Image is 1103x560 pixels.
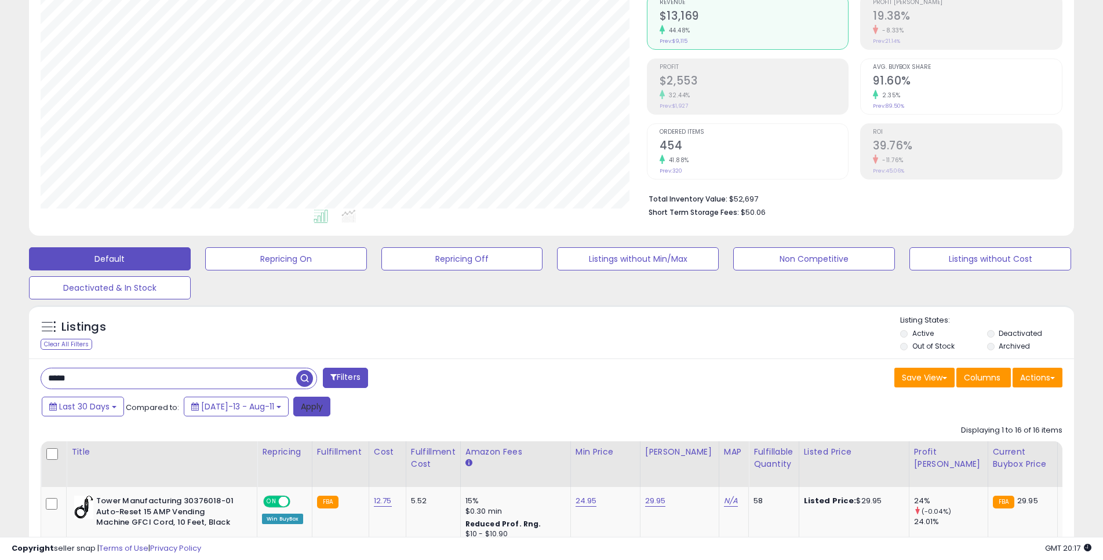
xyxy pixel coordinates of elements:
[317,446,364,458] div: Fulfillment
[645,495,666,507] a: 29.95
[61,319,106,335] h5: Listings
[660,64,849,71] span: Profit
[873,139,1062,155] h2: 39.76%
[878,26,904,35] small: -8.33%
[873,103,904,109] small: Prev: 89.50%
[150,543,201,554] a: Privacy Policy
[41,339,92,350] div: Clear All Filters
[649,194,727,204] b: Total Inventory Value:
[1017,495,1038,506] span: 29.95
[914,496,988,506] div: 24%
[649,207,739,217] b: Short Term Storage Fees:
[374,446,401,458] div: Cost
[660,74,849,90] h2: $2,553
[262,446,307,458] div: Repricing
[74,496,93,519] img: 41T0mj4bpTL._SL40_.jpg
[660,167,682,174] small: Prev: 320
[264,497,279,507] span: ON
[576,446,635,458] div: Min Price
[660,139,849,155] h2: 454
[914,517,988,527] div: 24.01%
[660,9,849,25] h2: $13,169
[873,167,904,174] small: Prev: 45.06%
[29,247,191,270] button: Default
[411,496,452,506] div: 5.52
[741,207,766,218] span: $50.06
[878,91,901,100] small: 2.35%
[293,397,330,416] button: Apply
[660,129,849,136] span: Ordered Items
[557,247,719,270] button: Listings without Min/Max
[381,247,543,270] button: Repricing Off
[724,446,744,458] div: MAP
[665,26,690,35] small: 44.48%
[660,103,688,109] small: Prev: $1,927
[912,341,955,351] label: Out of Stock
[29,276,191,299] button: Deactivated & In Stock
[262,514,303,524] div: Win BuyBox
[914,446,983,470] div: Profit [PERSON_NAME]
[465,458,472,469] small: Amazon Fees.
[71,446,252,458] div: Title
[993,446,1053,470] div: Current Buybox Price
[733,247,895,270] button: Non Competitive
[99,543,148,554] a: Terms of Use
[126,402,179,413] span: Compared to:
[804,446,904,458] div: Listed Price
[724,495,738,507] a: N/A
[922,507,951,516] small: (-0.04%)
[576,495,597,507] a: 24.95
[289,497,307,507] span: OFF
[323,368,368,388] button: Filters
[909,247,1071,270] button: Listings without Cost
[956,368,1011,387] button: Columns
[753,446,793,470] div: Fulfillable Quantity
[465,496,562,506] div: 15%
[894,368,955,387] button: Save View
[900,315,1074,326] p: Listing States:
[660,38,687,45] small: Prev: $9,115
[873,64,1062,71] span: Avg. Buybox Share
[59,401,110,412] span: Last 30 Days
[999,341,1030,351] label: Archived
[12,543,54,554] strong: Copyright
[317,496,338,508] small: FBA
[753,496,789,506] div: 58
[804,495,857,506] b: Listed Price:
[411,446,456,470] div: Fulfillment Cost
[804,496,900,506] div: $29.95
[1062,496,1101,506] div: 100%
[873,74,1062,90] h2: 91.60%
[665,91,690,100] small: 32.44%
[1045,543,1091,554] span: 2025-09-11 20:17 GMT
[205,247,367,270] button: Repricing On
[96,496,237,531] b: Tower Manufacturing 30376018-01 Auto-Reset 15 AMP Vending Machine GFCI Cord, 10 Feet, Black
[465,446,566,458] div: Amazon Fees
[665,156,689,164] small: 41.88%
[465,506,562,517] div: $0.30 min
[12,543,201,554] div: seller snap | |
[649,191,1054,205] li: $52,697
[873,129,1062,136] span: ROI
[645,446,714,458] div: [PERSON_NAME]
[878,156,904,164] small: -11.76%
[964,372,1000,383] span: Columns
[873,9,1062,25] h2: 19.38%
[912,328,934,338] label: Active
[42,397,124,416] button: Last 30 Days
[999,328,1042,338] label: Deactivated
[873,38,900,45] small: Prev: 21.14%
[465,519,541,529] b: Reduced Prof. Rng.
[201,401,274,412] span: [DATE]-13 - Aug-11
[993,496,1014,508] small: FBA
[1013,368,1062,387] button: Actions
[961,425,1062,436] div: Displaying 1 to 16 of 16 items
[374,495,392,507] a: 12.75
[184,397,289,416] button: [DATE]-13 - Aug-11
